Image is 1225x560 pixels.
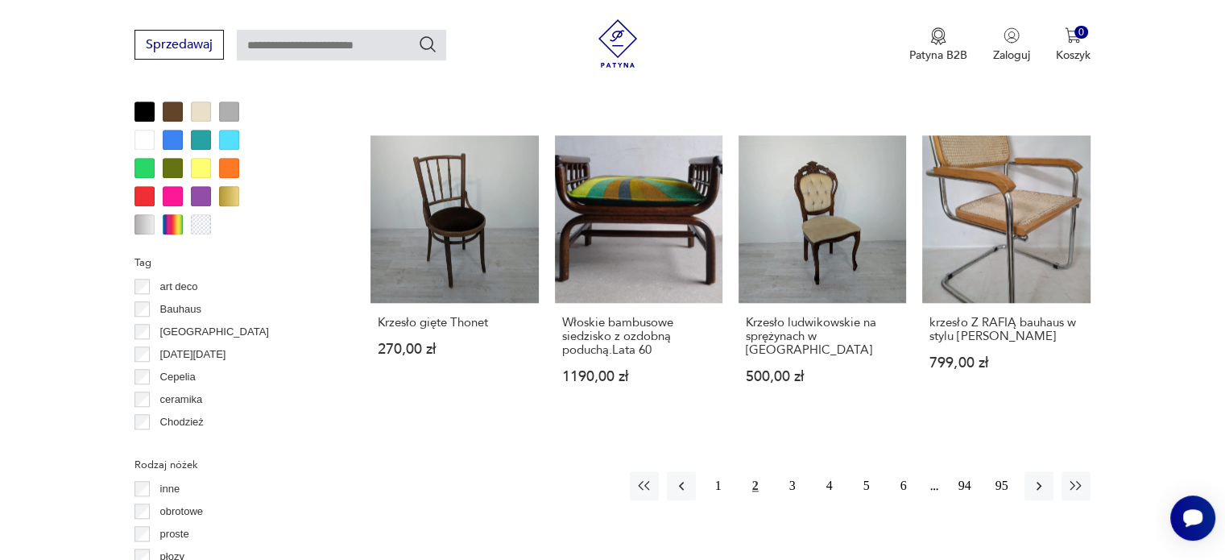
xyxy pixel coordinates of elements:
[987,471,1016,500] button: 95
[909,48,967,63] p: Patyna B2B
[1074,26,1088,39] div: 0
[704,471,733,500] button: 1
[815,471,844,500] button: 4
[746,370,899,384] p: 500,00 zł
[909,27,967,63] a: Ikona medaluPatyna B2B
[135,40,224,52] a: Sprzedawaj
[1056,48,1090,63] p: Koszyk
[909,27,967,63] button: Patyna B2B
[160,301,201,318] p: Bauhaus
[562,370,715,384] p: 1190,00 zł
[160,480,180,498] p: inne
[135,254,332,272] p: Tag
[370,135,538,415] a: Krzesło gięte ThonetKrzesło gięte Thonet270,00 zł
[1056,27,1090,63] button: 0Koszyk
[160,525,189,543] p: proste
[378,316,531,330] h3: Krzesło gięte Thonet
[993,48,1030,63] p: Zaloguj
[378,342,531,356] p: 270,00 zł
[1065,27,1081,44] img: Ikona koszyka
[160,278,198,296] p: art deco
[160,413,204,431] p: Chodzież
[778,471,807,500] button: 3
[160,503,203,521] p: obrotowe
[950,471,979,500] button: 94
[1170,496,1215,541] iframe: Smartsupp widget button
[562,316,715,357] h3: Włoskie bambusowe siedzisko z ozdobną poduchą.Lata 60
[555,135,722,415] a: Włoskie bambusowe siedzisko z ozdobną poduchą.Lata 60Włoskie bambusowe siedzisko z ozdobną poduch...
[993,27,1030,63] button: Zaloguj
[160,323,269,341] p: [GEOGRAPHIC_DATA]
[889,471,918,500] button: 6
[160,368,196,386] p: Cepelia
[160,436,201,454] p: Ćmielów
[160,346,226,363] p: [DATE][DATE]
[929,316,1082,343] h3: krzesło Z RAFIĄ bauhaus w stylu [PERSON_NAME]
[418,35,437,54] button: Szukaj
[160,391,203,409] p: ceramika
[594,19,642,68] img: Patyna - sklep z meblami i dekoracjami vintage
[739,135,906,415] a: Krzesło ludwikowskie na sprężynach w orzechuKrzesło ludwikowskie na sprężynach w [GEOGRAPHIC_DATA...
[852,471,881,500] button: 5
[746,316,899,357] h3: Krzesło ludwikowskie na sprężynach w [GEOGRAPHIC_DATA]
[922,135,1090,415] a: krzesło Z RAFIĄ bauhaus w stylu MARCEL BREUERkrzesło Z RAFIĄ bauhaus w stylu [PERSON_NAME]799,00 zł
[135,456,332,474] p: Rodzaj nóżek
[741,471,770,500] button: 2
[135,30,224,60] button: Sprzedawaj
[1004,27,1020,44] img: Ikonka użytkownika
[929,356,1082,370] p: 799,00 zł
[930,27,946,45] img: Ikona medalu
